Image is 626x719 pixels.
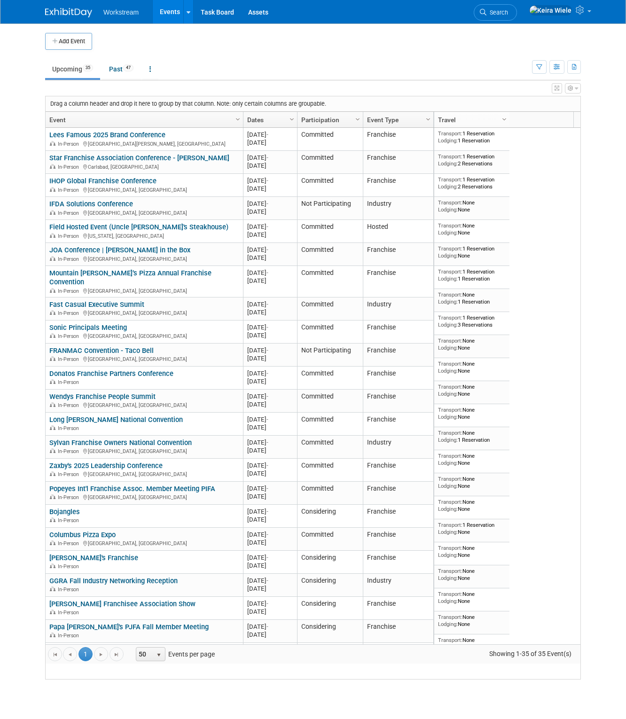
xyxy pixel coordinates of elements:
[49,369,173,378] a: Donatos Franchise Partners Conference
[63,647,77,661] a: Go to the previous page
[49,300,144,309] a: Fast Casual Executive Summit
[49,177,156,185] a: IHOP Global Franchise Conference
[49,401,239,409] div: [GEOGRAPHIC_DATA], [GEOGRAPHIC_DATA]
[363,128,433,151] td: Franchise
[49,269,211,286] a: Mountain [PERSON_NAME]’s Pizza Annual Franchise Convention
[49,470,239,478] div: [GEOGRAPHIC_DATA], [GEOGRAPHIC_DATA]
[438,545,462,551] span: Transport:
[438,137,458,144] span: Lodging:
[438,460,458,466] span: Lodging:
[247,154,293,162] div: [DATE]
[474,4,517,21] a: Search
[247,223,293,231] div: [DATE]
[266,269,268,276] span: -
[297,482,363,505] td: Committed
[438,383,462,390] span: Transport:
[50,540,55,545] img: In-Person Event
[45,33,92,50] button: Add Event
[438,529,458,535] span: Lodging:
[438,637,506,650] div: None None
[58,563,82,570] span: In-Person
[438,568,506,581] div: None None
[363,551,433,574] td: Franchise
[58,356,82,362] span: In-Person
[49,346,154,355] a: FRANMAC Convention - Taco Bell
[297,243,363,266] td: Committed
[438,176,462,183] span: Transport:
[266,554,268,561] span: -
[438,321,458,328] span: Lodging:
[266,370,268,377] span: -
[297,297,363,320] td: Committed
[247,208,293,216] div: [DATE]
[50,379,55,384] img: In-Person Event
[266,347,268,354] span: -
[50,256,55,261] img: In-Person Event
[50,310,55,315] img: In-Person Event
[438,298,458,305] span: Lodging:
[46,96,580,111] div: Drag a column header and drop it here to group by that column. Note: only certain columns are gro...
[247,461,293,469] div: [DATE]
[49,140,239,148] div: [GEOGRAPHIC_DATA][PERSON_NAME], [GEOGRAPHIC_DATA]
[438,291,462,298] span: Transport:
[501,116,508,123] span: Column Settings
[58,379,82,385] span: In-Person
[247,623,293,631] div: [DATE]
[438,575,458,581] span: Lodging:
[438,153,462,160] span: Transport:
[438,337,506,351] div: None None
[78,647,93,661] span: 1
[247,492,293,500] div: [DATE]
[363,243,433,266] td: Franchise
[438,130,506,144] div: 1 Reservation 1 Reservation
[438,360,462,367] span: Transport:
[363,220,433,243] td: Hosted
[438,153,506,167] div: 1 Reservation 2 Reservations
[49,186,239,194] div: [GEOGRAPHIC_DATA], [GEOGRAPHIC_DATA]
[247,485,293,492] div: [DATE]
[247,269,293,277] div: [DATE]
[49,200,133,208] a: IFDA Solutions Conference
[288,116,296,123] span: Column Settings
[363,297,433,320] td: Industry
[49,255,239,263] div: [GEOGRAPHIC_DATA], [GEOGRAPHIC_DATA]
[297,128,363,151] td: Committed
[438,291,506,305] div: None 1 Reservation
[287,112,297,126] a: Column Settings
[266,393,268,400] span: -
[438,430,462,436] span: Transport:
[247,469,293,477] div: [DATE]
[266,623,268,630] span: -
[363,413,433,436] td: Franchise
[363,344,433,367] td: Franchise
[83,64,93,71] span: 35
[58,633,82,639] span: In-Person
[438,522,462,528] span: Transport:
[297,320,363,344] td: Committed
[500,112,510,126] a: Column Settings
[247,585,293,593] div: [DATE]
[247,516,293,524] div: [DATE]
[438,621,458,627] span: Lodging:
[50,517,55,522] img: In-Person Event
[233,112,243,126] a: Column Settings
[247,346,293,354] div: [DATE]
[438,430,506,443] div: None 1 Reservation
[438,598,458,604] span: Lodging:
[247,377,293,385] div: [DATE]
[247,331,293,339] div: [DATE]
[438,314,462,321] span: Transport:
[438,476,506,489] div: None None
[247,323,293,331] div: [DATE]
[438,522,506,535] div: 1 Reservation None
[438,383,506,397] div: None None
[438,229,458,236] span: Lodging:
[247,438,293,446] div: [DATE]
[438,414,458,420] span: Lodging:
[438,222,506,236] div: None None
[297,574,363,597] td: Considering
[110,647,124,661] a: Go to the last page
[58,540,82,547] span: In-Person
[49,332,239,340] div: [GEOGRAPHIC_DATA], [GEOGRAPHIC_DATA]
[58,164,82,170] span: In-Person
